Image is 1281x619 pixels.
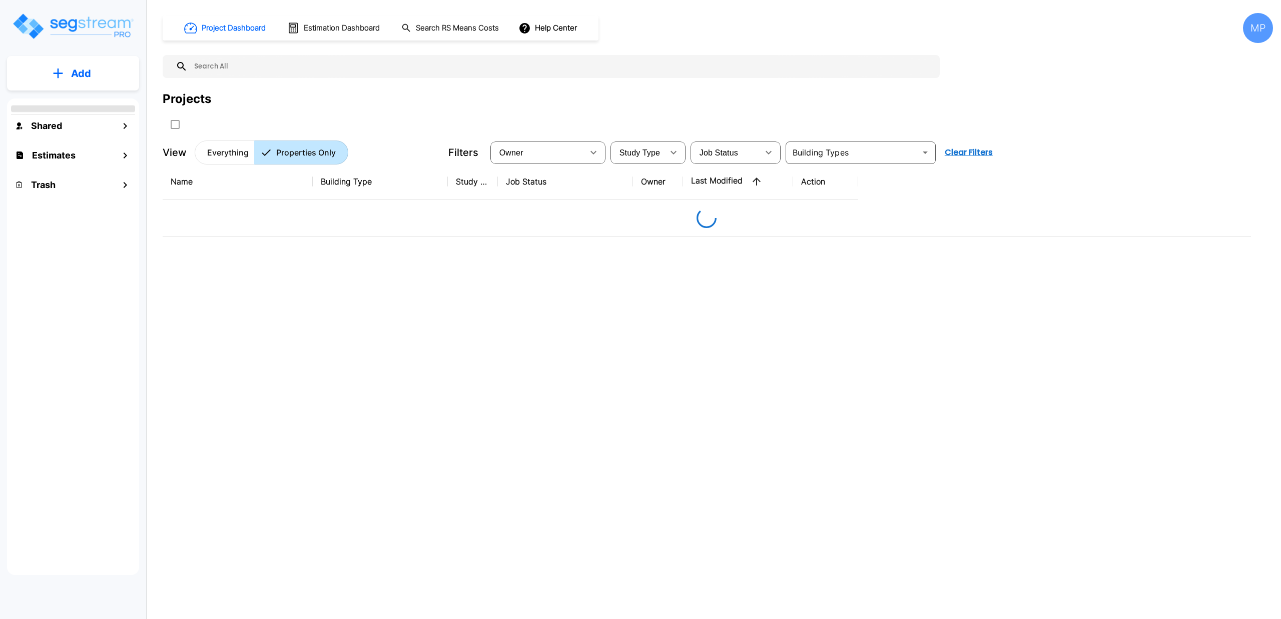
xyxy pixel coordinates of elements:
h1: Estimates [32,148,76,162]
th: Owner [633,163,683,200]
button: Estimation Dashboard [283,17,385,38]
p: Filters [448,145,478,160]
button: Add [7,59,139,88]
span: Study Type [619,148,660,157]
input: Building Types [789,145,916,159]
button: Properties Only [254,140,348,164]
th: Name [163,163,313,200]
p: View [163,145,187,160]
button: Search RS Means Costs [397,18,504,38]
div: Projects [163,90,211,108]
h1: Project Dashboard [202,22,266,34]
button: Open [918,145,932,159]
input: Search All [188,55,935,78]
th: Job Status [498,163,633,200]
div: Select [612,138,664,166]
p: Properties Only [276,146,336,158]
button: Everything [195,140,255,164]
span: Owner [499,148,523,157]
p: Add [71,66,91,81]
h1: Trash [31,178,56,191]
button: Project Dashboard [180,17,271,39]
p: Everything [207,146,249,158]
h1: Shared [31,119,62,132]
div: Select [693,138,759,166]
div: Select [492,138,583,166]
button: SelectAll [165,114,185,134]
h1: Search RS Means Costs [416,22,499,34]
th: Action [793,163,858,200]
img: Logo [12,12,134,40]
th: Study Type [448,163,498,200]
div: Platform [195,140,348,164]
span: Job Status [700,148,738,157]
th: Last Modified [683,163,793,200]
div: MP [1243,13,1273,43]
th: Building Type [313,163,448,200]
h1: Estimation Dashboard [304,22,380,34]
button: Help Center [516,18,581,37]
button: Clear Filters [941,142,997,162]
